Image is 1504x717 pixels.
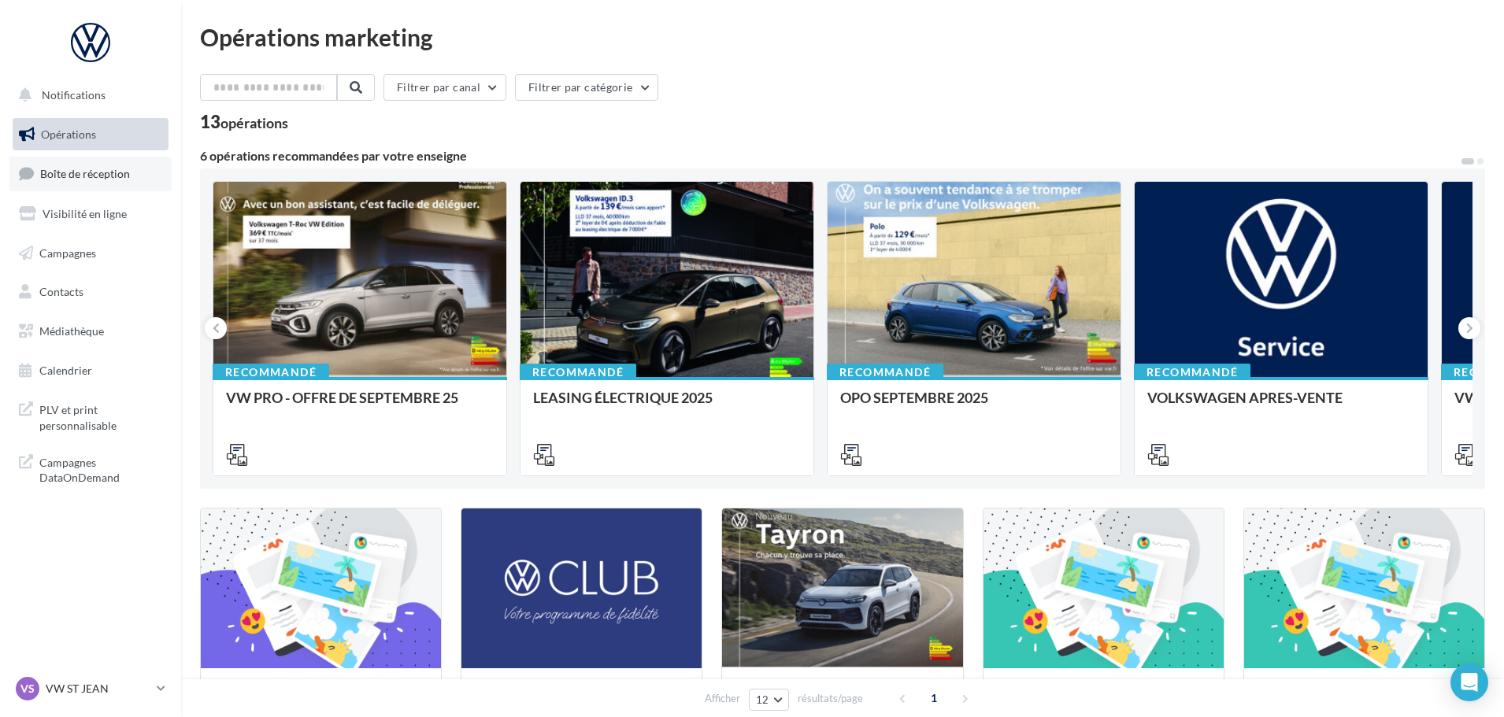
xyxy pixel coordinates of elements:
a: Opérations [9,118,172,151]
div: Recommandé [827,364,943,381]
div: Recommandé [213,364,329,381]
a: PLV et print personnalisable [9,393,172,439]
p: VW ST JEAN [46,681,150,697]
a: Contacts [9,275,172,309]
a: Médiathèque [9,315,172,348]
a: Campagnes DataOnDemand [9,445,172,492]
button: Filtrer par canal [383,74,506,101]
button: 12 [749,689,789,711]
div: LEASING ÉLECTRIQUE 2025 [533,390,801,421]
span: Médiathèque [39,324,104,338]
span: Contacts [39,285,83,298]
span: résultats/page [798,691,863,706]
button: Filtrer par catégorie [515,74,658,101]
span: PLV et print personnalisable [39,399,162,433]
div: Opérations marketing [200,25,1485,49]
a: Boîte de réception [9,157,172,190]
a: Campagnes [9,237,172,270]
span: VS [20,681,35,697]
span: Afficher [705,691,740,706]
span: Visibilité en ligne [43,207,127,220]
span: 12 [756,693,769,706]
div: VOLKSWAGEN APRES-VENTE [1147,390,1415,421]
a: Visibilité en ligne [9,198,172,231]
div: 13 [200,113,288,131]
span: 1 [921,686,946,711]
button: Notifications [9,79,165,112]
a: VS VW ST JEAN [13,674,169,704]
span: Campagnes DataOnDemand [39,452,162,486]
span: Notifications [42,88,106,102]
div: VW PRO - OFFRE DE SEPTEMBRE 25 [226,390,494,421]
div: Open Intercom Messenger [1450,663,1488,701]
span: Campagnes [39,246,96,259]
div: opérations [220,116,288,130]
div: OPO SEPTEMBRE 2025 [840,390,1108,421]
div: 6 opérations recommandées par votre enseigne [200,150,1460,162]
span: Calendrier [39,364,92,377]
span: Opérations [41,128,96,141]
div: Recommandé [520,364,636,381]
div: Recommandé [1134,364,1250,381]
a: Calendrier [9,354,172,387]
span: Boîte de réception [40,167,130,180]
